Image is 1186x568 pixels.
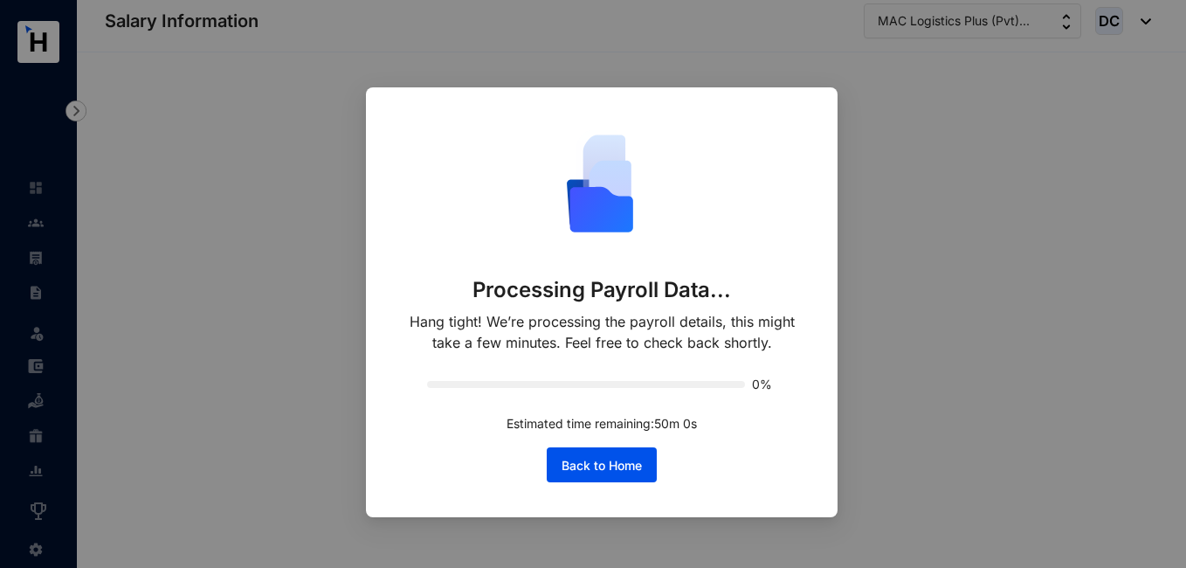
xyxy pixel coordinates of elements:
[562,457,642,474] span: Back to Home
[401,311,803,353] p: Hang tight! We’re processing the payroll details, this might take a few minutes. Feel free to che...
[752,378,776,391] span: 0%
[547,447,657,482] button: Back to Home
[507,414,697,433] p: Estimated time remaining: 50 m 0 s
[472,276,732,304] p: Processing Payroll Data...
